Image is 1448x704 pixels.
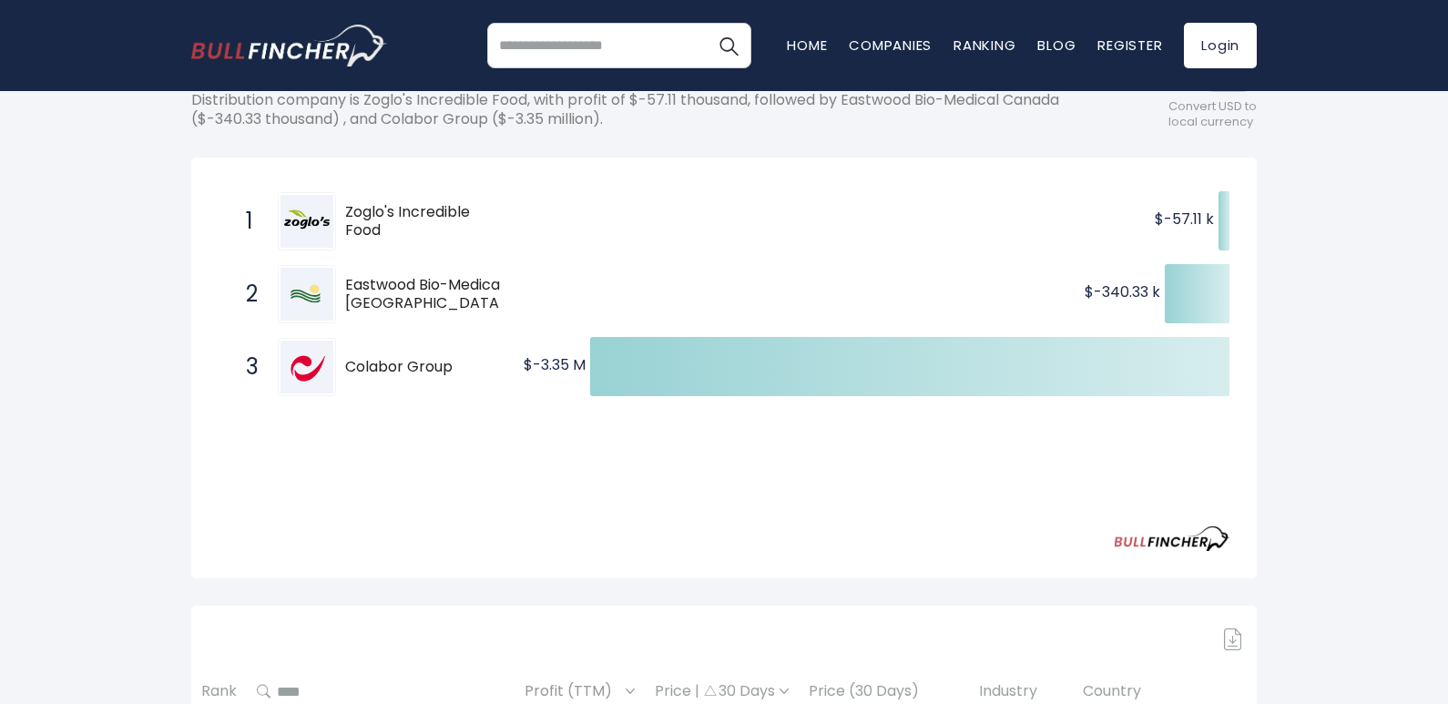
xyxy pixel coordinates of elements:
[1037,36,1076,55] a: Blog
[706,23,751,68] button: Search
[1097,36,1162,55] a: Register
[237,279,255,310] span: 2
[280,195,333,248] img: Zoglo's Incredible Food
[953,36,1015,55] a: Ranking
[1168,99,1257,130] span: Convert USD to local currency
[280,268,333,321] img: Eastwood Bio-Medical Canada
[280,341,333,393] img: Colabor Group
[655,682,789,701] div: Price | 30 Days
[787,36,827,55] a: Home
[849,36,932,55] a: Companies
[191,72,1093,128] p: The following shows the ranking of the largest Canadian companies by profit or net income (TTM). ...
[191,25,387,66] img: bullfincher logo
[345,358,483,377] span: Colabor Group
[1155,209,1214,230] text: $-57.11 k
[191,25,387,66] a: Go to homepage
[524,354,586,375] text: $-3.35 M
[237,206,255,237] span: 1
[1085,281,1160,302] text: $-340.33 k
[237,352,255,383] span: 3
[345,276,505,314] span: Eastwood Bio-Medical [GEOGRAPHIC_DATA]
[1184,23,1257,68] a: Login
[345,203,483,241] span: Zoglo's Incredible Food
